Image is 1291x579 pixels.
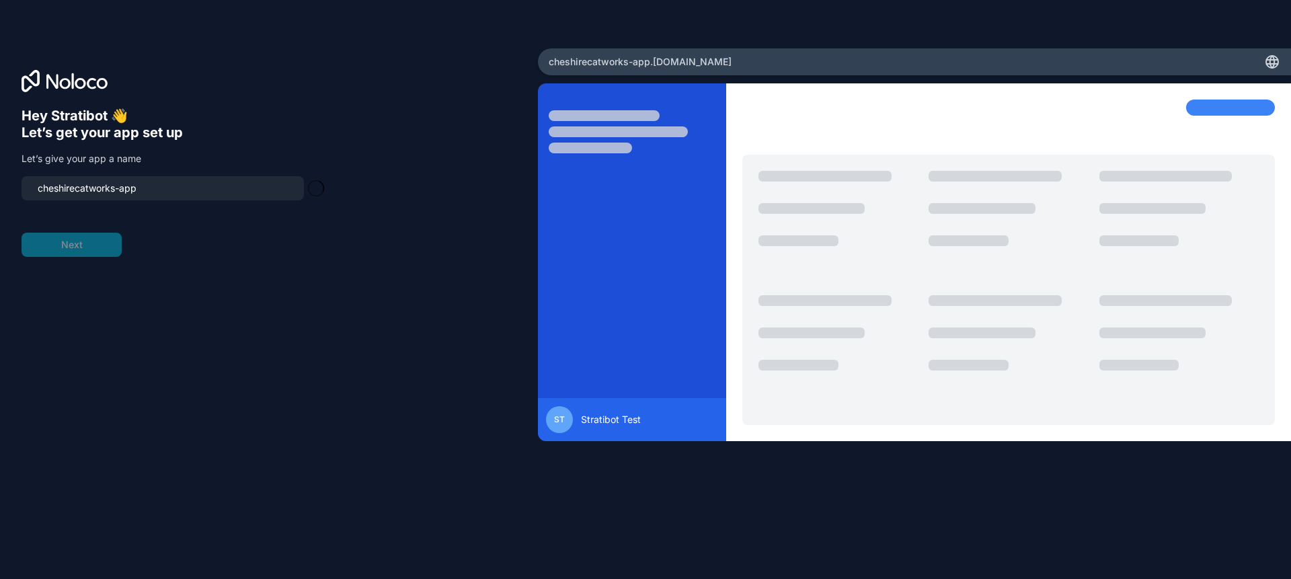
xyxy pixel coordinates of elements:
[581,413,641,426] span: Stratibot Test
[554,414,565,425] span: ST
[22,108,323,124] h6: Hey Stratibot 👋
[30,179,296,198] input: my-team
[22,124,323,141] h6: Let’s get your app set up
[549,55,732,69] span: cheshirecatworks-app .[DOMAIN_NAME]
[22,152,323,165] p: Let’s give your app a name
